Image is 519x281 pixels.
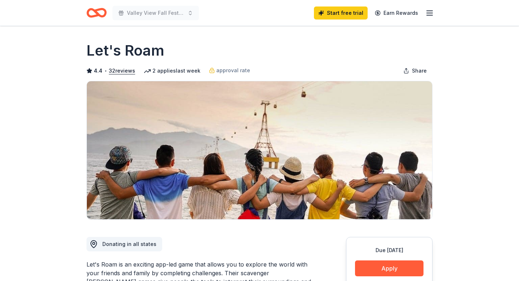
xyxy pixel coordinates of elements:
div: Due [DATE] [355,246,423,255]
button: Valley View Fall Fest and Silent Auction [112,6,199,20]
a: approval rate [209,66,250,75]
button: Share [398,64,432,78]
span: Donating in all states [102,241,156,247]
a: Earn Rewards [371,7,422,20]
span: Valley View Fall Fest and Silent Auction [127,9,185,17]
span: 4.4 [94,66,102,75]
a: Home [86,4,107,21]
span: Share [412,66,427,75]
button: Apply [355,260,423,276]
img: Image for Let's Roam [87,81,432,219]
div: 2 applies last week [144,66,200,75]
a: Start free trial [314,7,368,20]
span: approval rate [216,66,250,75]
h1: Let's Roam [86,40,164,61]
span: • [105,68,107,74]
button: 32reviews [109,66,135,75]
